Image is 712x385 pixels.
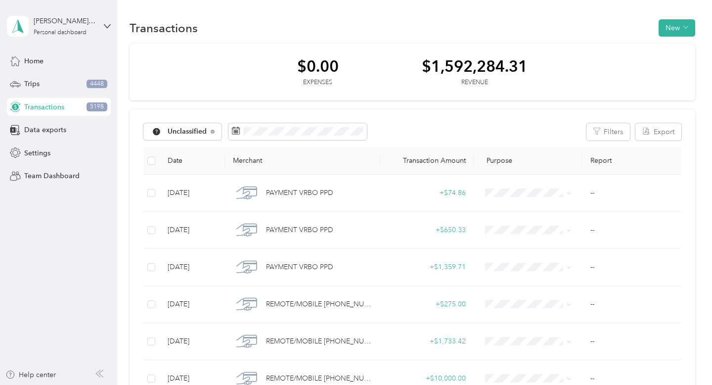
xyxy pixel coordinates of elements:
span: Settings [24,148,50,158]
button: Filters [586,123,630,141]
iframe: Everlance-gr Chat Button Frame [657,330,712,385]
div: + $10,000.00 [388,373,466,384]
td: -- [582,212,686,249]
div: [PERSON_NAME] & [PERSON_NAME] Buckhead Rentals [34,16,95,26]
span: Team Dashboard [24,171,80,181]
th: Report [582,147,686,175]
span: Purpose [482,156,513,165]
img: PAYMENT VRBO PPD [236,257,257,278]
div: Personal dashboard [34,30,87,36]
img: PAYMENT VRBO PPD [236,183,257,203]
span: 4448 [87,80,107,89]
div: + $650.33 [388,225,466,236]
th: Transaction Amount [380,147,474,175]
th: Merchant [225,147,380,175]
div: + $275.00 [388,299,466,310]
div: Revenue [422,78,528,87]
div: + $1,733.42 [388,336,466,347]
span: Home [24,56,44,66]
td: -- [582,249,686,286]
div: + $1,359.71 [388,262,466,273]
td: -- [582,323,686,360]
td: [DATE] [160,212,225,249]
td: [DATE] [160,286,225,323]
img: REMOTE/MOBILE 1886953870 DEPOSIT [236,331,257,352]
img: PAYMENT VRBO PPD [236,220,257,241]
span: REMOTE/MOBILE [PHONE_NUMBER] DEPOSIT [266,336,373,347]
button: New [659,19,695,37]
button: Export [635,123,681,141]
td: [DATE] [160,323,225,360]
span: PAYMENT VRBO PPD [266,225,333,236]
span: Unclassified [168,128,207,135]
div: Expenses [297,78,339,87]
span: 5198 [87,102,107,111]
span: PAYMENT VRBO PPD [266,188,333,198]
td: -- [582,175,686,212]
div: $0.00 [297,57,339,75]
div: + $74.86 [388,188,466,198]
td: -- [582,286,686,323]
h1: Transactions [130,23,198,33]
span: REMOTE/MOBILE [PHONE_NUMBER] DEPOSIT [266,373,373,384]
span: Trips [24,79,40,89]
span: Transactions [24,102,64,112]
button: Help center [5,370,56,380]
th: Date [160,147,225,175]
div: $1,592,284.31 [422,57,528,75]
span: REMOTE/MOBILE [PHONE_NUMBER] DEPOSIT [266,299,373,310]
span: PAYMENT VRBO PPD [266,262,333,273]
span: Data exports [24,125,66,135]
td: [DATE] [160,175,225,212]
td: [DATE] [160,249,225,286]
img: REMOTE/MOBILE 1886967346 DEPOSIT [236,294,257,315]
